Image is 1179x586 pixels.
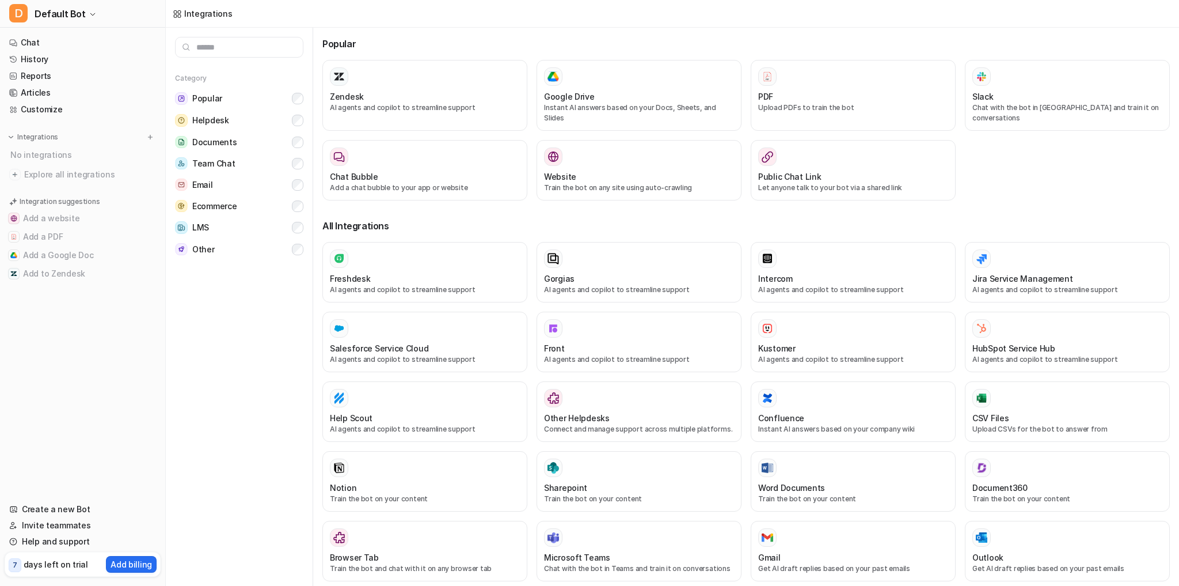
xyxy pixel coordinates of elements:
button: Help ScoutHelp ScoutAI agents and copilot to streamline support [322,381,527,442]
p: Train the bot on any site using auto-crawling [544,183,734,193]
a: History [5,51,161,67]
img: HubSpot Service Hub [976,323,987,334]
img: Add a website [10,215,17,222]
p: Add billing [111,558,152,570]
img: Documents [175,136,188,148]
button: IntercomAI agents and copilot to streamline support [751,242,956,303]
h3: All Integrations [322,219,1170,233]
button: Add a PDFAdd a PDF [5,228,161,246]
button: PopularPopular [175,88,303,109]
p: Get AI draft replies based on your past emails [972,564,1162,574]
p: Chat with the bot in Teams and train it on conversations [544,564,734,574]
button: LMSLMS [175,217,303,239]
span: Explore all integrations [24,165,156,184]
button: SharepointSharepointTrain the bot on your content [537,451,741,512]
p: Train the bot on your content [758,494,948,504]
button: FrontFrontAI agents and copilot to streamline support [537,312,741,372]
h3: Word Documents [758,482,825,494]
img: Team Chat [175,157,188,169]
span: Popular [192,93,222,104]
img: Gmail [762,533,773,542]
button: Public Chat LinkLet anyone talk to your bot via a shared link [751,140,956,201]
h3: Help Scout [330,412,372,424]
a: Chat [5,35,161,51]
button: Jira Service ManagementAI agents and copilot to streamline support [965,242,1170,303]
p: AI agents and copilot to streamline support [330,103,520,113]
button: Integrations [5,131,62,143]
img: explore all integrations [9,169,21,180]
span: Other [192,244,215,255]
h3: Document360 [972,482,1028,494]
img: Outlook [976,532,987,543]
span: D [9,4,28,22]
p: Chat with the bot in [GEOGRAPHIC_DATA] and train it on conversations [972,103,1162,123]
button: WebsiteWebsiteTrain the bot on any site using auto-crawling [537,140,741,201]
p: Train the bot and chat with it on any browser tab [330,564,520,574]
p: Let anyone talk to your bot via a shared link [758,183,948,193]
button: GorgiasAI agents and copilot to streamline support [537,242,741,303]
button: Browser TabBrowser TabTrain the bot and chat with it on any browser tab [322,521,527,581]
h3: Website [544,171,576,183]
img: Add a PDF [10,233,17,240]
button: HelpdeskHelpdesk [175,109,303,131]
p: AI agents and copilot to streamline support [972,285,1162,295]
span: Documents [192,137,237,148]
button: ConfluenceConfluenceInstant AI answers based on your company wiki [751,381,956,442]
div: Integrations [184,7,233,20]
img: CSV Files [976,392,987,404]
button: Document360Document360Train the bot on your content [965,451,1170,512]
h3: Gorgias [544,273,575,285]
p: Add a chat bubble to your app or website [330,183,520,193]
p: Integration suggestions [20,196,100,207]
button: KustomerKustomerAI agents and copilot to streamline support [751,312,956,372]
span: Email [192,179,213,191]
a: Integrations [173,7,233,20]
h3: Other Helpdesks [544,412,610,424]
h3: Chat Bubble [330,171,378,183]
h3: Salesforce Service Cloud [330,342,428,354]
img: Notion [333,462,345,474]
span: Helpdesk [192,115,229,126]
button: Add a websiteAdd a website [5,209,161,228]
button: CSV FilesCSV FilesUpload CSVs for the bot to answer from [965,381,1170,442]
img: Website [547,151,559,162]
button: HubSpot Service HubHubSpot Service HubAI agents and copilot to streamline support [965,312,1170,372]
button: Team ChatTeam Chat [175,153,303,174]
h3: Public Chat Link [758,171,822,183]
button: EmailEmail [175,174,303,195]
img: Word Documents [762,463,773,474]
h3: Gmail [758,551,781,564]
button: FreshdeskAI agents and copilot to streamline support [322,242,527,303]
p: 7 [13,560,17,570]
a: Help and support [5,534,161,550]
p: Get AI draft replies based on your past emails [758,564,948,574]
button: PDFPDFUpload PDFs to train the bot [751,60,956,131]
button: OtherOther [175,239,303,260]
button: GmailGmailGet AI draft replies based on your past emails [751,521,956,581]
p: AI agents and copilot to streamline support [758,285,948,295]
h3: CSV Files [972,412,1009,424]
div: No integrations [7,145,161,164]
img: Browser Tab [333,532,345,543]
p: AI agents and copilot to streamline support [544,354,734,365]
img: Microsoft Teams [547,532,559,543]
p: Train the bot on your content [972,494,1162,504]
button: SlackSlackChat with the bot in [GEOGRAPHIC_DATA] and train it on conversations [965,60,1170,131]
h3: Kustomer [758,342,796,354]
a: Create a new Bot [5,501,161,517]
img: Popular [175,92,188,105]
h3: Slack [972,90,994,103]
button: OutlookOutlookGet AI draft replies based on your past emails [965,521,1170,581]
button: Add billing [106,556,157,573]
h3: Popular [322,37,1170,51]
p: AI agents and copilot to streamline support [330,285,520,295]
img: Document360 [976,462,987,474]
img: PDF [762,71,773,82]
h3: Sharepoint [544,482,587,494]
img: expand menu [7,133,15,141]
p: AI agents and copilot to streamline support [972,354,1162,365]
img: Email [175,179,188,191]
img: Ecommerce [175,200,188,212]
p: Upload CSVs for the bot to answer from [972,424,1162,434]
p: AI agents and copilot to streamline support [544,285,734,295]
